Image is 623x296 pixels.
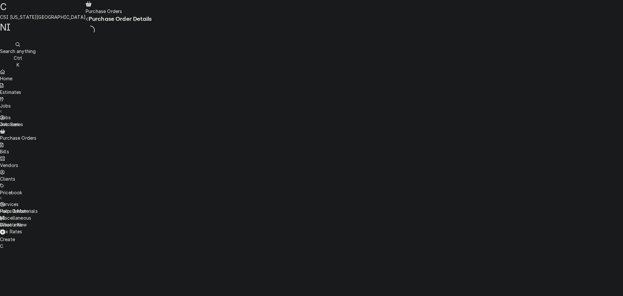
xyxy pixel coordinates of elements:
span: Purchase Order Details [89,16,152,22]
span: Loading... [86,25,95,36]
span: K [17,62,19,68]
span: Purchase Orders [86,8,122,14]
span: Ctrl [14,55,22,61]
button: Navigate back [86,16,89,22]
